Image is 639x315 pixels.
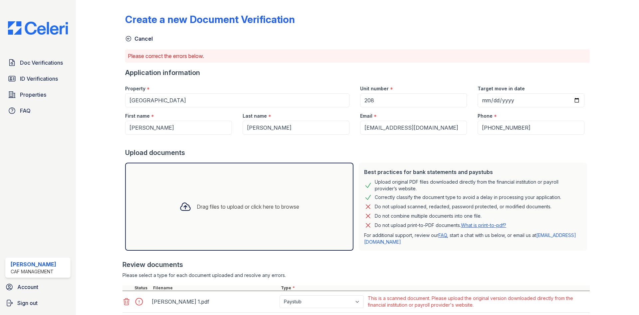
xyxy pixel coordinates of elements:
span: Account [17,283,38,291]
img: CE_Logo_Blue-a8612792a0a2168367f1c8372b55b34899dd931a85d93a1a3d3e32e68fde9ad4.png [3,21,73,35]
span: Properties [20,91,46,99]
div: CAF Management [11,268,56,275]
label: Property [125,85,145,92]
div: Best practices for bank statements and paystubs [364,168,582,176]
p: For additional support, review our , start a chat with us below, or email us at [364,232,582,245]
span: Sign out [17,299,38,307]
a: Sign out [3,296,73,310]
a: FAQ [438,232,447,238]
a: ID Verifications [5,72,71,85]
div: Correctly classify the document type to avoid a delay in processing your application. [375,193,561,201]
span: FAQ [20,107,31,115]
label: Email [360,113,372,119]
p: Do not upload print-to-PDF documents. [375,222,506,229]
div: Drag files to upload or click here to browse [197,203,299,211]
div: Upload original PDF files downloaded directly from the financial institution or payroll provider’... [375,179,582,192]
div: Filename [152,285,280,291]
span: ID Verifications [20,75,58,83]
a: FAQ [5,104,71,117]
div: Do not combine multiple documents into one file. [375,212,482,220]
div: Type [280,285,590,291]
div: Application information [125,68,590,77]
a: What is print-to-pdf? [461,222,506,228]
div: This is a scanned document. Please upload the original version downloaded directly from the finan... [368,295,588,308]
div: Status [133,285,152,291]
div: Create a new Document Verification [125,13,295,25]
label: Target move in date [478,85,525,92]
a: Doc Verifications [5,56,71,69]
label: Phone [478,113,493,119]
label: First name [125,113,150,119]
div: [PERSON_NAME] 1.pdf [152,296,277,307]
div: Please select a type for each document uploaded and resolve any errors. [122,272,590,279]
div: Do not upload scanned, redacted, password protected, or modified documents. [375,203,551,211]
a: Account [3,280,73,294]
div: Review documents [122,260,590,269]
a: Cancel [125,35,153,43]
p: Please correct the errors below. [128,52,587,60]
span: Doc Verifications [20,59,63,67]
label: Unit number [360,85,389,92]
label: Last name [243,113,267,119]
a: Properties [5,88,71,101]
div: [PERSON_NAME] [11,260,56,268]
div: Upload documents [125,148,590,157]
